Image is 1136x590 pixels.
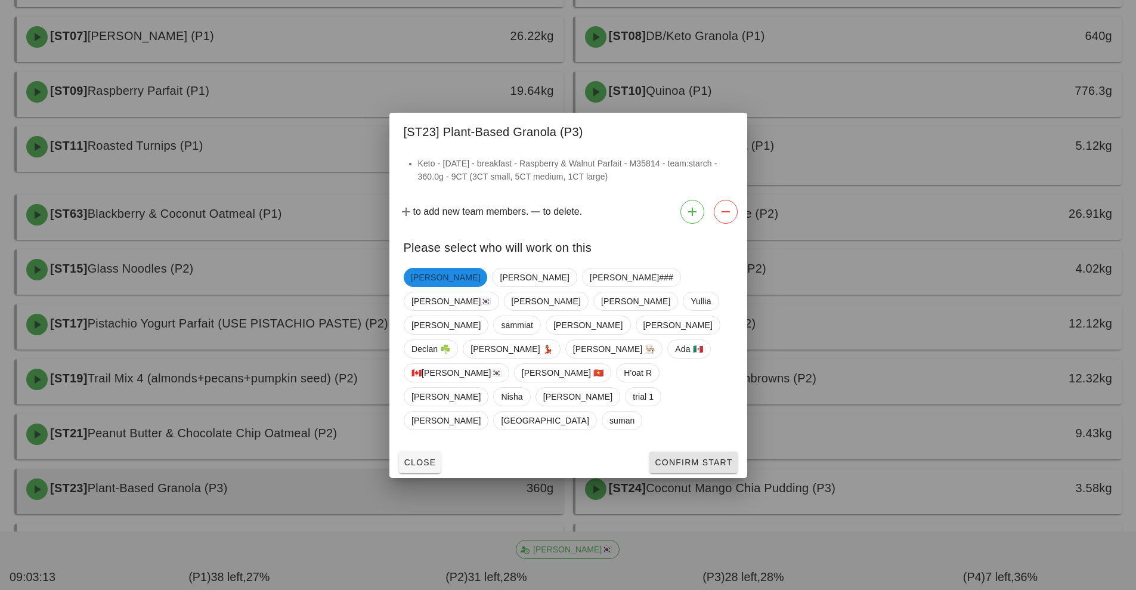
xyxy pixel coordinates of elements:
[649,452,737,473] button: Confirm Start
[411,340,450,358] span: Declan ☘️
[501,388,522,406] span: Nisha
[411,412,481,430] span: [PERSON_NAME]
[643,316,712,334] span: [PERSON_NAME]
[654,458,732,467] span: Confirm Start
[404,458,437,467] span: Close
[500,268,569,286] span: [PERSON_NAME]
[501,316,533,334] span: sammiat
[389,113,747,147] div: [ST23] Plant-Based Granola (P3)
[521,364,603,382] span: [PERSON_NAME] 🇻🇳
[501,412,589,430] span: [GEOGRAPHIC_DATA]
[572,340,655,358] span: [PERSON_NAME] 👨🏼‍🍳
[418,157,733,183] li: Keto - [DATE] - breakfast - Raspberry & Walnut Parfait - M35814 - team:starch - 360.0g - 9CT (3CT...
[411,292,491,310] span: [PERSON_NAME]🇰🇷
[675,340,702,358] span: Ada 🇲🇽
[411,316,481,334] span: [PERSON_NAME]
[589,268,673,286] span: [PERSON_NAME]###
[399,452,441,473] button: Close
[411,364,502,382] span: 🇨🇦[PERSON_NAME]🇰🇷
[624,364,652,382] span: H'oat R
[389,228,747,263] div: Please select who will work on this
[633,388,654,406] span: trial 1
[601,292,670,310] span: [PERSON_NAME]
[411,268,480,287] span: [PERSON_NAME]
[543,388,612,406] span: [PERSON_NAME]
[691,292,711,310] span: Yullia
[471,340,553,358] span: [PERSON_NAME] 💃🏽
[609,412,634,430] span: suman
[553,316,623,334] span: [PERSON_NAME]
[511,292,580,310] span: [PERSON_NAME]
[411,388,481,406] span: [PERSON_NAME]
[389,195,747,228] div: to add new team members. to delete.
